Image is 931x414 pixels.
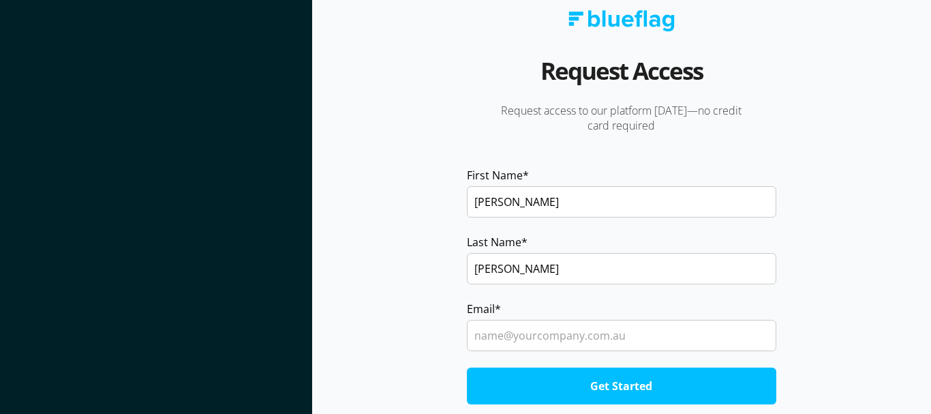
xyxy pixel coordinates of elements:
[467,167,523,183] span: First Name
[540,52,703,103] h2: Request Access
[467,186,776,218] input: John
[467,301,495,317] span: Email
[467,253,776,284] input: Smith
[467,103,776,133] p: Request access to our platform [DATE]—no credit card required
[467,320,776,351] input: name@yourcompany.com.au
[568,10,675,31] img: Blue Flag logo
[467,368,776,404] input: Get Started
[467,234,521,250] span: Last Name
